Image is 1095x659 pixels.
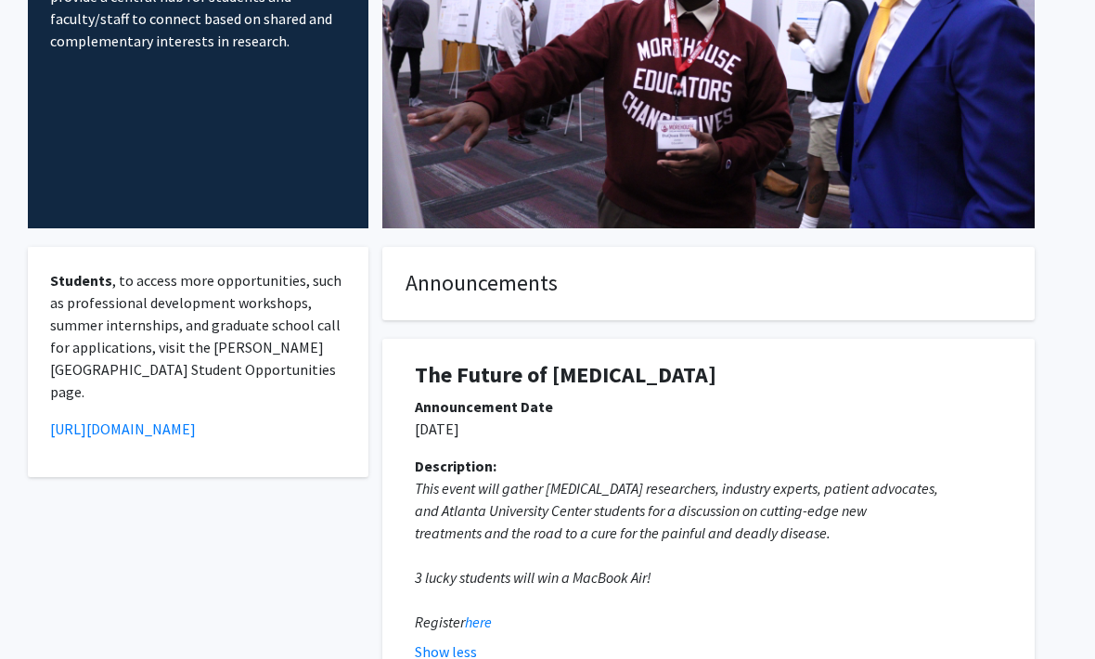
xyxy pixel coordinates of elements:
[50,270,346,404] p: , to access more opportunities, such as professional development workshops, summer internships, a...
[415,480,938,498] em: This event will gather [MEDICAL_DATA] researchers, industry experts, patient advocates,
[14,575,79,645] iframe: Chat
[415,456,1002,478] div: Description:
[406,271,1011,298] h4: Announcements
[415,363,1002,390] h1: The Future of [MEDICAL_DATA]
[465,614,492,632] a: here
[415,524,831,543] em: treatments and the road to a cure for the painful and deadly disease.
[415,614,465,632] em: Register
[415,502,867,521] em: and Atlanta University Center students for a discussion on cutting-edge new
[415,419,1002,441] p: [DATE]
[415,396,1002,419] div: Announcement Date
[50,420,196,439] a: [URL][DOMAIN_NAME]
[415,569,651,588] em: 3 lucky students will win a MacBook Air!
[50,272,112,291] strong: Students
